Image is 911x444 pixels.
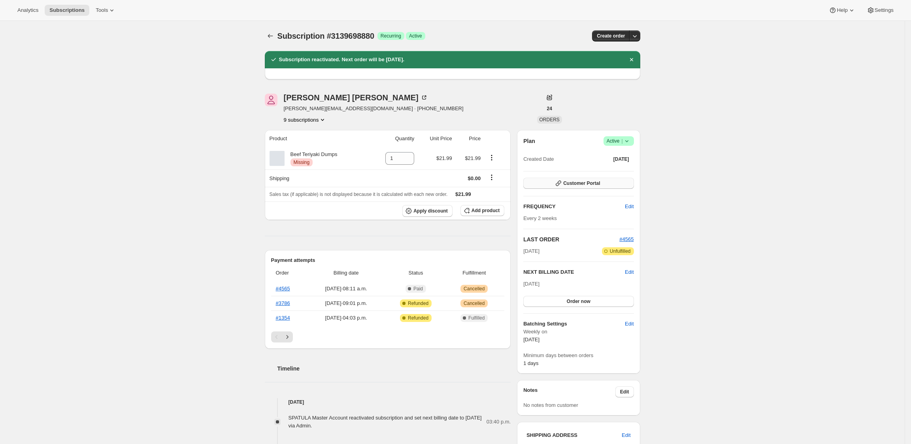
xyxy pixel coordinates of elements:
th: Order [271,264,307,282]
a: #4565 [276,286,290,292]
button: Shipping actions [485,173,498,182]
button: Tools [91,5,121,16]
h2: Plan [523,137,535,145]
span: Billing date [309,269,383,277]
h3: SHIPPING ADDRESS [526,431,622,439]
span: Minimum days between orders [523,352,634,359]
button: Next [282,331,293,342]
span: Status [388,269,444,277]
span: Apply discount [413,208,448,214]
span: | [621,138,622,144]
button: Subscriptions [45,5,89,16]
div: [PERSON_NAME] [PERSON_NAME] [284,94,428,102]
span: Order now [567,298,590,305]
button: Help [824,5,860,16]
span: Unfulfilled [610,248,631,254]
span: Active [607,137,631,145]
span: [DATE] [523,281,539,287]
span: $21.99 [465,155,481,161]
button: Dismiss notification [626,54,637,65]
span: Create order [597,33,625,39]
span: Subscription #3139698880 [277,32,374,40]
h2: Timeline [277,365,511,373]
th: Quantity [370,130,417,147]
button: Product actions [284,116,327,124]
span: Refunded [408,300,428,307]
button: Edit [615,386,634,397]
th: Unit Price [417,130,455,147]
span: [PERSON_NAME][EMAIL_ADDRESS][DOMAIN_NAME] · [PHONE_NUMBER] [284,105,464,113]
span: $21.99 [436,155,452,161]
button: Add product [460,205,504,216]
span: Paid [413,286,423,292]
span: Active [409,33,422,39]
nav: Pagination [271,331,505,342]
button: Edit [620,318,638,330]
span: No notes from customer [523,402,578,408]
th: Product [265,130,370,147]
h2: NEXT BILLING DATE [523,268,625,276]
span: Customer Portal [563,180,600,186]
h3: Notes [523,386,615,397]
button: Product actions [485,153,498,162]
span: Missing [294,159,310,166]
button: Edit [620,200,638,213]
span: Edit [625,320,634,328]
span: Tools [96,7,108,13]
button: Settings [862,5,898,16]
span: Cancelled [464,286,485,292]
span: Cancelled [464,300,485,307]
span: Edit [620,389,629,395]
span: Created Date [523,155,554,163]
span: ORDERS [539,117,560,122]
span: [DATE] · 08:11 a.m. [309,285,383,293]
span: Add product [472,207,500,214]
h4: [DATE] [265,398,511,406]
h2: LAST ORDER [523,235,619,243]
button: Order now [523,296,634,307]
button: [DATE] [609,154,634,165]
h2: Payment attempts [271,256,505,264]
span: $21.99 [455,191,471,197]
h2: Subscription reactivated. Next order will be [DATE]. [279,56,405,64]
span: [DATE] [523,337,539,342]
button: Customer Portal [523,178,634,189]
span: Edit [625,203,634,211]
button: Analytics [13,5,43,16]
th: Shipping [265,169,370,187]
a: #4565 [619,236,634,242]
button: Apply discount [402,205,453,217]
div: Beef Teriyaki Dumps [285,151,338,166]
span: Tim Lee [265,94,277,106]
span: Refunded [408,315,428,321]
h2: FREQUENCY [523,203,625,211]
span: Recurring [381,33,401,39]
h6: Batching Settings [523,320,625,328]
span: Fulfillment [449,269,500,277]
button: 24 [542,103,556,114]
span: Subscriptions [49,7,85,13]
span: Every 2 weeks [523,215,557,221]
span: [DATE] · 09:01 p.m. [309,299,383,307]
span: 03:40 p.m. [487,418,511,426]
span: $0.00 [468,175,481,181]
span: 24 [547,105,552,112]
span: 1 days [523,360,538,366]
button: Subscriptions [265,30,276,41]
th: Price [455,130,483,147]
span: Fulfilled [468,315,485,321]
button: Create order [592,30,630,41]
span: SPATULA Master Account reactivated subscription and set next billing date to [DATE] via Admin. [289,415,482,429]
span: Weekly on [523,328,634,336]
span: [DATE] [523,247,539,255]
span: [DATE] [613,156,629,162]
span: [DATE] · 04:03 p.m. [309,314,383,322]
button: Edit [617,429,635,442]
span: Help [837,7,847,13]
a: #1354 [276,315,290,321]
button: Edit [625,268,634,276]
span: Settings [875,7,894,13]
span: Analytics [17,7,38,13]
